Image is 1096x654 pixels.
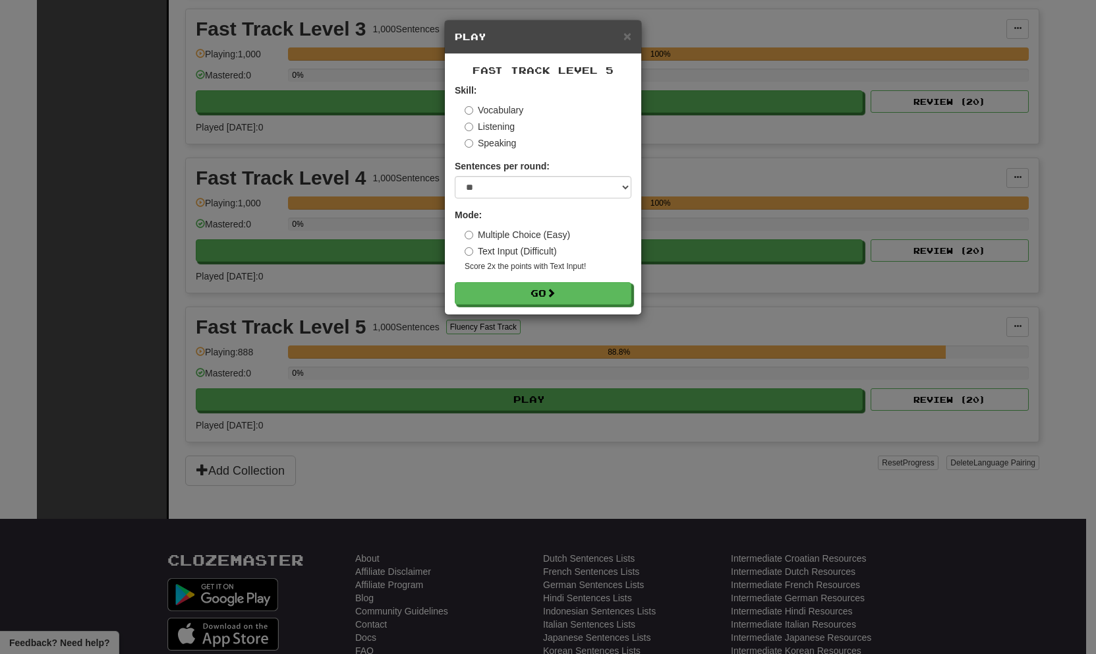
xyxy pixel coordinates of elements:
[465,139,473,148] input: Speaking
[455,30,631,44] h5: Play
[465,245,557,258] label: Text Input (Difficult)
[465,261,631,272] small: Score 2x the points with Text Input !
[455,210,482,220] strong: Mode:
[465,231,473,239] input: Multiple Choice (Easy)
[623,28,631,44] span: ×
[455,160,550,173] label: Sentences per round:
[473,65,614,76] span: Fast Track Level 5
[623,29,631,43] button: Close
[465,136,516,150] label: Speaking
[465,104,523,117] label: Vocabulary
[465,106,473,115] input: Vocabulary
[455,282,631,305] button: Go
[465,123,473,131] input: Listening
[465,120,515,133] label: Listening
[465,228,570,241] label: Multiple Choice (Easy)
[465,247,473,256] input: Text Input (Difficult)
[455,85,476,96] strong: Skill:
